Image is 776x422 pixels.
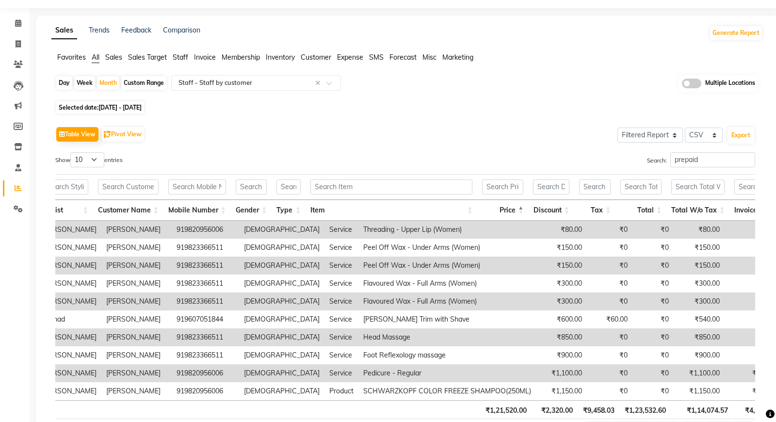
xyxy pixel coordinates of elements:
td: [DEMOGRAPHIC_DATA] [239,382,324,400]
td: ₹0 [632,310,674,328]
td: SCHWARZKOPF COLOR FREEZE SHAMPOO(250ML) [358,382,536,400]
td: ₹0 [632,275,674,292]
td: 919823366511 [172,257,239,275]
td: ₹0 [587,239,632,257]
th: Stylist: activate to sort column ascending [38,200,93,221]
span: Sales [105,53,122,62]
td: [PERSON_NAME] [101,292,172,310]
td: ₹0 [632,257,674,275]
button: Table View [56,127,98,142]
button: Generate Report [710,26,762,40]
th: ₹1,14,074.57 [671,400,733,419]
td: [DEMOGRAPHIC_DATA] [239,221,324,239]
img: pivot.png [104,131,111,138]
td: ₹0 [587,292,632,310]
td: ₹150.00 [536,257,587,275]
td: ₹0 [587,382,632,400]
td: ₹540.00 [674,310,725,328]
label: Show entries [55,152,123,167]
div: Month [97,76,119,90]
td: ₹0 [632,292,674,310]
span: Clear all [315,78,323,88]
input: Search Tax [579,179,611,195]
td: Peel Off Wax - Under Arms (Women) [358,239,536,257]
td: [PERSON_NAME] [101,221,172,239]
td: [DEMOGRAPHIC_DATA] [239,257,324,275]
td: [PERSON_NAME] [37,221,101,239]
span: Membership [222,53,260,62]
th: Gender: activate to sort column ascending [231,200,272,221]
td: 919823366511 [172,275,239,292]
td: [PERSON_NAME] [37,328,101,346]
td: [DEMOGRAPHIC_DATA] [239,275,324,292]
span: [DATE] - [DATE] [98,104,142,111]
td: [PERSON_NAME] [37,364,101,382]
span: Inventory [266,53,295,62]
input: Search Customer Name [98,179,159,195]
span: Expense [337,53,363,62]
td: ₹900.00 [536,346,587,364]
td: ₹0 [587,328,632,346]
td: [DEMOGRAPHIC_DATA] [239,328,324,346]
th: Total W/o Tax: activate to sort column ascending [666,200,729,221]
td: [DEMOGRAPHIC_DATA] [239,292,324,310]
a: Feedback [121,26,151,34]
td: 919823366511 [172,239,239,257]
td: Product [324,382,358,400]
div: Day [56,76,72,90]
button: Export [727,127,754,144]
td: ₹850.00 [536,328,587,346]
input: Search Type [276,179,301,195]
a: Comparison [163,26,200,34]
input: Search Stylist [43,179,88,195]
td: Peel Off Wax - Under Arms (Women) [358,257,536,275]
span: Marketing [442,53,473,62]
span: Sales Target [128,53,167,62]
td: Flavoured Wax - Full Arms (Women) [358,292,536,310]
a: Trends [89,26,110,34]
td: ₹0 [632,239,674,257]
td: ₹0 [632,364,674,382]
td: Service [324,239,358,257]
td: ₹1,100.00 [674,364,725,382]
span: SMS [369,53,384,62]
a: Sales [51,22,77,39]
label: Search: [647,152,755,167]
td: ₹80.00 [674,221,725,239]
td: ₹0 [587,346,632,364]
td: [PERSON_NAME] [37,275,101,292]
span: Forecast [389,53,417,62]
td: [PERSON_NAME] [37,292,101,310]
th: ₹1,21,520.00 [480,400,532,419]
th: ₹9,458.03 [578,400,619,419]
td: ₹0 [587,221,632,239]
td: Service [324,292,358,310]
span: Favorites [57,53,86,62]
input: Search Discount [533,179,569,195]
td: [PERSON_NAME] [37,382,101,400]
td: ₹150.00 [536,239,587,257]
th: Type: activate to sort column ascending [272,200,306,221]
td: Pedicure - Regular [358,364,536,382]
td: ₹0 [587,275,632,292]
td: [PERSON_NAME] [37,257,101,275]
td: Service [324,364,358,382]
td: ₹60.00 [587,310,632,328]
td: ₹300.00 [674,275,725,292]
td: ₹0 [632,221,674,239]
td: ₹0 [632,382,674,400]
input: Search: [670,152,755,167]
th: Mobile Number: activate to sort column ascending [163,200,231,221]
th: ₹2,320.00 [532,400,578,419]
td: ₹1,150.00 [674,382,725,400]
td: Flavoured Wax - Full Arms (Women) [358,275,536,292]
td: ₹900.00 [674,346,725,364]
td: [PERSON_NAME] [101,346,172,364]
td: [DEMOGRAPHIC_DATA] [239,239,324,257]
td: 919820956006 [172,221,239,239]
th: Discount: activate to sort column ascending [528,200,574,221]
th: Tax: activate to sort column ascending [574,200,615,221]
td: [PERSON_NAME] [101,239,172,257]
td: ₹80.00 [536,221,587,239]
td: [PERSON_NAME] [37,239,101,257]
